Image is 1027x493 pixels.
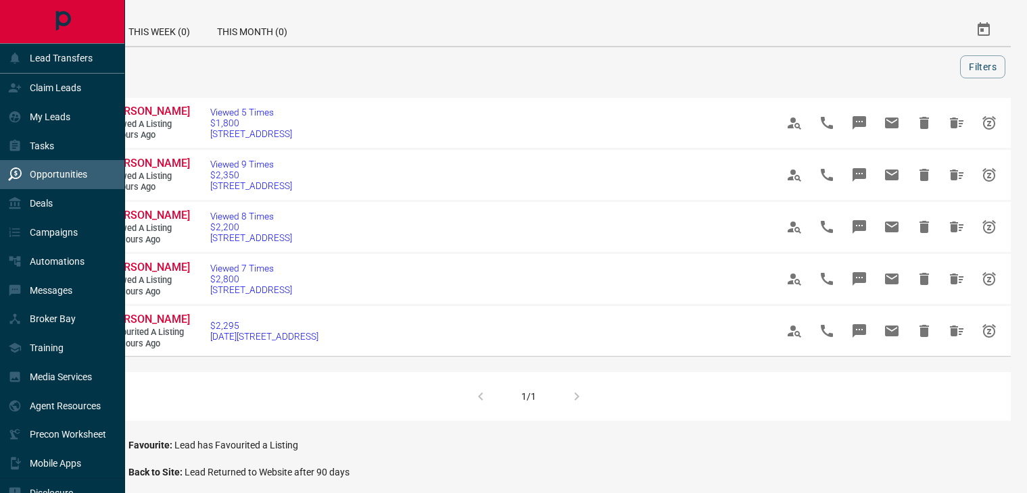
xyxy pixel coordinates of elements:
[811,315,843,347] span: Call
[108,157,189,171] a: [PERSON_NAME]
[108,261,189,275] a: [PERSON_NAME]
[108,105,189,119] a: [PERSON_NAME]
[210,180,292,191] span: [STREET_ADDRESS]
[908,107,940,139] span: Hide
[521,391,536,402] div: 1/1
[128,467,185,477] span: Back to Site
[940,263,973,295] span: Hide All from Jo S
[210,284,292,295] span: [STREET_ADDRESS]
[908,211,940,243] span: Hide
[210,222,292,232] span: $2,200
[876,315,908,347] span: Email
[973,159,1005,191] span: Snooze
[908,315,940,347] span: Hide
[843,315,876,347] span: Message
[108,286,189,298] span: 16 hours ago
[108,313,190,326] span: [PERSON_NAME]
[973,211,1005,243] span: Snooze
[778,107,811,139] span: View Profile
[210,263,292,295] a: Viewed 7 Times$2,800[STREET_ADDRESS]
[973,315,1005,347] span: Snooze
[108,119,189,130] span: Viewed a Listing
[811,107,843,139] span: Call
[876,211,908,243] span: Email
[968,14,1000,46] button: Select Date Range
[210,263,292,274] span: Viewed 7 Times
[210,107,292,118] span: Viewed 5 Times
[210,320,318,331] span: $2,295
[811,159,843,191] span: Call
[778,263,811,295] span: View Profile
[210,211,292,243] a: Viewed 8 Times$2,200[STREET_ADDRESS]
[876,107,908,139] span: Email
[210,159,292,170] span: Viewed 9 Times
[108,223,189,234] span: Viewed a Listing
[108,313,189,327] a: [PERSON_NAME]
[210,331,318,342] span: [DATE][STREET_ADDRESS]
[174,440,298,450] span: Lead has Favourited a Listing
[940,211,973,243] span: Hide All from VINCENTIA Ogosi
[843,107,876,139] span: Message
[778,315,811,347] span: View Profile
[210,128,292,139] span: [STREET_ADDRESS]
[210,320,318,342] a: $2,295[DATE][STREET_ADDRESS]
[185,467,350,477] span: Lead Returned to Website after 90 days
[204,14,301,46] div: This Month (0)
[108,234,189,246] span: 16 hours ago
[108,209,189,223] a: [PERSON_NAME]
[108,157,190,170] span: [PERSON_NAME]
[108,105,190,118] span: [PERSON_NAME]
[210,118,292,128] span: $1,800
[960,55,1005,78] button: Filters
[108,209,190,222] span: [PERSON_NAME]
[811,211,843,243] span: Call
[843,211,876,243] span: Message
[210,232,292,243] span: [STREET_ADDRESS]
[210,170,292,180] span: $2,350
[940,107,973,139] span: Hide All from Javed Iqbal
[115,14,204,46] div: This Week (0)
[811,263,843,295] span: Call
[940,159,973,191] span: Hide All from VINCENTIA Ogosi
[778,211,811,243] span: View Profile
[843,159,876,191] span: Message
[210,107,292,139] a: Viewed 5 Times$1,800[STREET_ADDRESS]
[108,182,189,193] span: 8 hours ago
[973,263,1005,295] span: Snooze
[973,107,1005,139] span: Snooze
[128,440,174,450] span: Favourite
[843,263,876,295] span: Message
[778,159,811,191] span: View Profile
[108,327,189,338] span: Favourited a Listing
[908,263,940,295] span: Hide
[210,159,292,191] a: Viewed 9 Times$2,350[STREET_ADDRESS]
[908,159,940,191] span: Hide
[108,171,189,182] span: Viewed a Listing
[108,275,189,286] span: Viewed a Listing
[876,263,908,295] span: Email
[108,338,189,350] span: 19 hours ago
[210,211,292,222] span: Viewed 8 Times
[108,130,189,141] span: 5 hours ago
[940,315,973,347] span: Hide All from Taran Risr
[210,274,292,284] span: $2,800
[108,261,190,274] span: [PERSON_NAME]
[876,159,908,191] span: Email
